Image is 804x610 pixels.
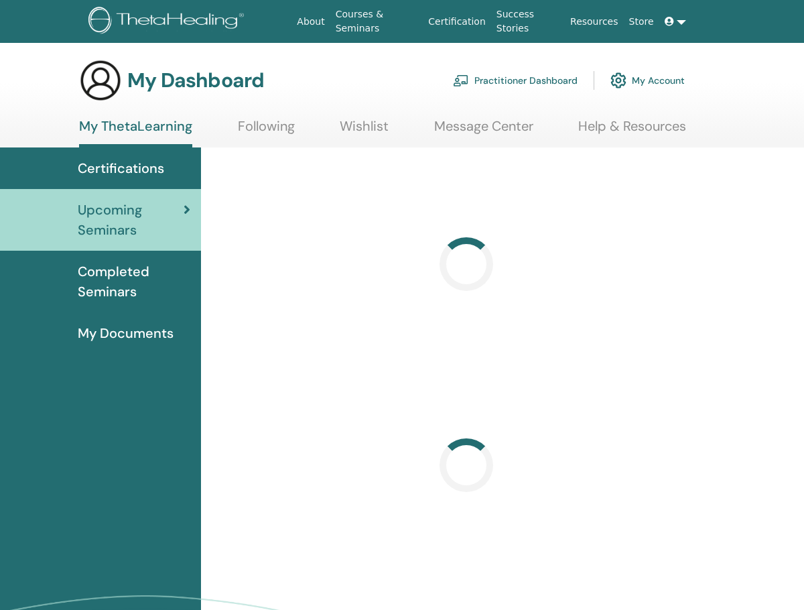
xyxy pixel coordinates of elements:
[453,74,469,86] img: chalkboard-teacher.svg
[578,118,686,144] a: Help & Resources
[491,2,565,41] a: Success Stories
[610,69,626,92] img: cog.svg
[238,118,295,144] a: Following
[78,158,164,178] span: Certifications
[78,261,190,302] span: Completed Seminars
[565,9,624,34] a: Resources
[453,66,578,95] a: Practitioner Dashboard
[291,9,330,34] a: About
[79,118,192,147] a: My ThetaLearning
[78,200,184,240] span: Upcoming Seminars
[330,2,423,41] a: Courses & Seminars
[127,68,264,93] h3: My Dashboard
[434,118,533,144] a: Message Center
[624,9,659,34] a: Store
[423,9,490,34] a: Certification
[340,118,389,144] a: Wishlist
[78,323,174,343] span: My Documents
[88,7,249,37] img: logo.png
[610,66,685,95] a: My Account
[79,59,122,102] img: generic-user-icon.jpg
